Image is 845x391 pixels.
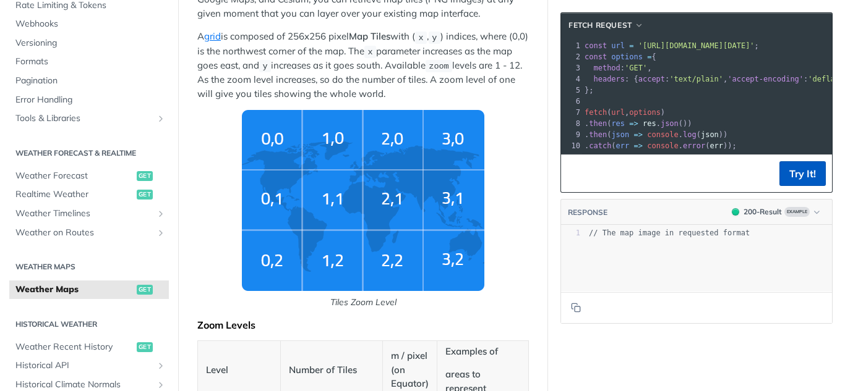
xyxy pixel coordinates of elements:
[567,164,585,183] button: Copy to clipboard
[137,342,153,352] span: get
[585,130,727,139] span: . ( . ( ))
[15,341,134,353] span: Weather Recent History
[683,130,697,139] span: log
[9,109,169,128] a: Tools & LibrariesShow subpages for Tools & Libraries
[561,118,582,129] div: 8
[15,56,166,68] span: Formats
[9,224,169,242] a: Weather on RoutesShow subpages for Weather on Routes
[784,207,810,217] span: Example
[589,119,607,128] span: then
[629,41,633,50] span: =
[585,119,692,128] span: . ( . ())
[634,141,643,150] span: =>
[9,167,169,185] a: Weather Forecastget
[585,108,607,117] span: fetch
[779,161,826,186] button: Try It!
[367,48,372,57] span: x
[611,119,625,128] span: res
[197,30,529,101] p: A is composed of 256x256 pixel with ( , ) indices, where (0,0) is the northwest corner of the map...
[137,190,153,200] span: get
[744,206,782,217] div: 200 - Result
[561,228,580,238] div: 1
[638,41,755,50] span: '[URL][DOMAIN_NAME][DATE]'
[593,75,625,83] span: headers
[445,345,520,359] p: Examples of
[9,185,169,204] a: Realtime Weatherget
[561,129,582,140] div: 9
[418,33,423,42] span: x
[643,119,656,128] span: res
[585,53,656,61] span: {
[9,34,169,53] a: Versioning
[15,94,166,106] span: Error Handling
[15,208,153,220] span: Weather Timelines
[611,130,629,139] span: json
[589,130,607,139] span: then
[634,130,643,139] span: =>
[625,64,647,72] span: 'GET'
[589,229,750,237] span: // The map image in requested format
[616,141,630,150] span: err
[197,296,529,309] p: Tiles Zoom Level
[15,75,166,87] span: Pagination
[15,188,134,201] span: Realtime Weather
[15,284,134,296] span: Weather Maps
[701,130,719,139] span: json
[585,141,737,150] span: . ( . ( ));
[611,53,643,61] span: options
[593,64,620,72] span: method
[710,141,723,150] span: err
[561,140,582,151] div: 10
[137,171,153,181] span: get
[204,30,221,42] a: grid
[561,40,582,51] div: 1
[638,75,665,83] span: accept
[432,33,437,42] span: y
[15,170,134,182] span: Weather Forecast
[727,75,804,83] span: 'accept-encoding'
[206,363,272,377] p: Level
[9,15,169,33] a: Webhooks
[567,298,585,317] button: Copy to clipboard
[585,86,594,95] span: };
[15,37,166,49] span: Versioning
[9,91,169,109] a: Error Handling
[262,62,267,71] span: y
[15,379,153,391] span: Historical Climate Normals
[15,18,166,30] span: Webhooks
[156,361,166,371] button: Show subpages for Historical API
[9,280,169,299] a: Weather Mapsget
[669,75,723,83] span: 'text/plain'
[611,41,625,50] span: url
[156,114,166,124] button: Show subpages for Tools & Libraries
[15,359,153,372] span: Historical API
[561,107,582,118] div: 7
[561,51,582,62] div: 2
[156,380,166,390] button: Show subpages for Historical Climate Normals
[9,261,169,272] h2: Weather Maps
[585,108,665,117] span: ( , )
[561,96,582,107] div: 6
[568,20,632,31] span: fetch Request
[15,112,153,125] span: Tools & Libraries
[197,110,529,309] span: Tiles Zoom Level
[156,209,166,219] button: Show subpages for Weather Timelines
[661,119,679,128] span: json
[9,338,169,356] a: Weather Recent Historyget
[629,119,638,128] span: =>
[629,108,661,117] span: options
[726,206,826,218] button: 200200-ResultExample
[242,110,484,291] img: weather-grid-map.png
[647,53,651,61] span: =
[9,148,169,159] h2: Weather Forecast & realtime
[564,19,648,32] button: fetch Request
[732,208,739,216] span: 200
[9,204,169,223] a: Weather TimelinesShow subpages for Weather Timelines
[197,319,529,331] div: Zoom Levels
[585,64,652,72] span: : ,
[561,74,582,85] div: 4
[561,62,582,74] div: 3
[585,53,607,61] span: const
[611,108,625,117] span: url
[156,228,166,238] button: Show subpages for Weather on Routes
